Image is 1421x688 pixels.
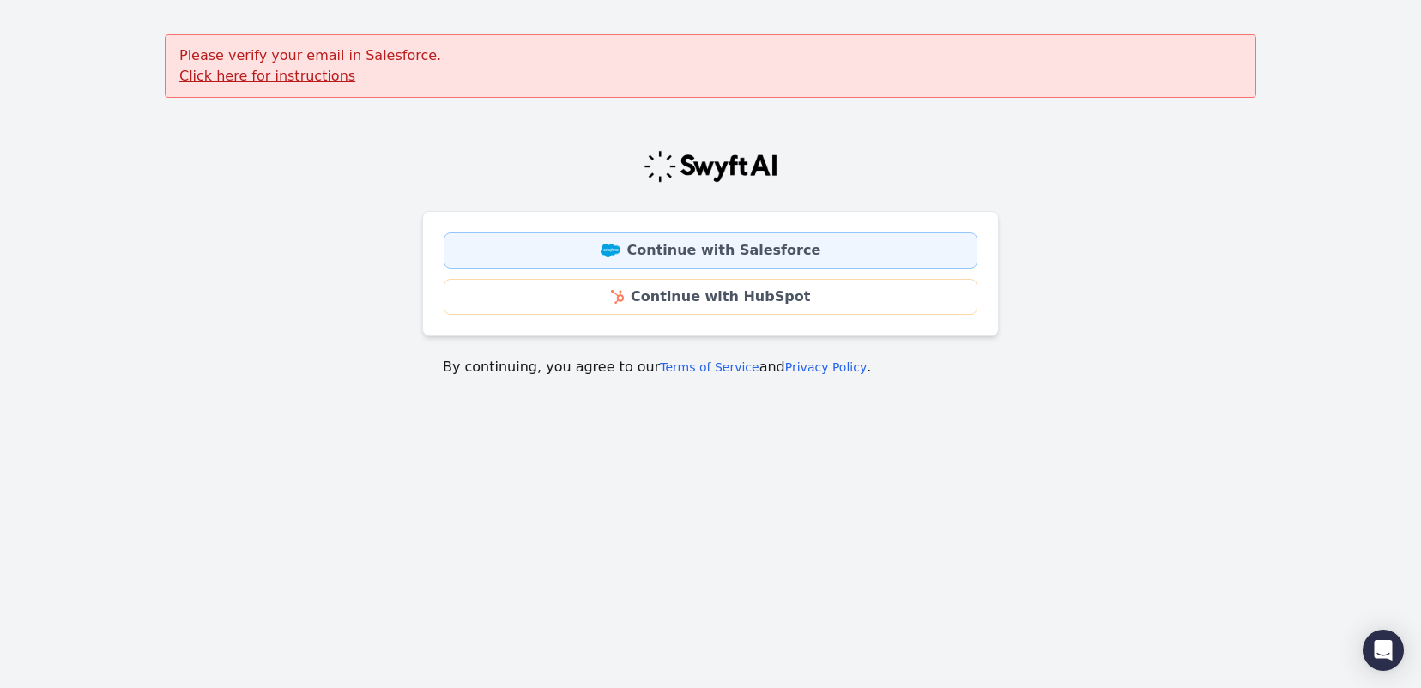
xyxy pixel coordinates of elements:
[444,279,977,315] a: Continue with HubSpot
[643,149,778,184] img: Swyft Logo
[179,68,355,84] a: Click here for instructions
[444,232,977,269] a: Continue with Salesforce
[443,357,978,377] p: By continuing, you agree to our and .
[601,244,620,257] img: Salesforce
[1363,630,1404,671] div: Open Intercom Messenger
[165,34,1256,98] div: Please verify your email in Salesforce.
[785,360,867,374] a: Privacy Policy
[660,360,759,374] a: Terms of Service
[611,290,624,304] img: HubSpot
